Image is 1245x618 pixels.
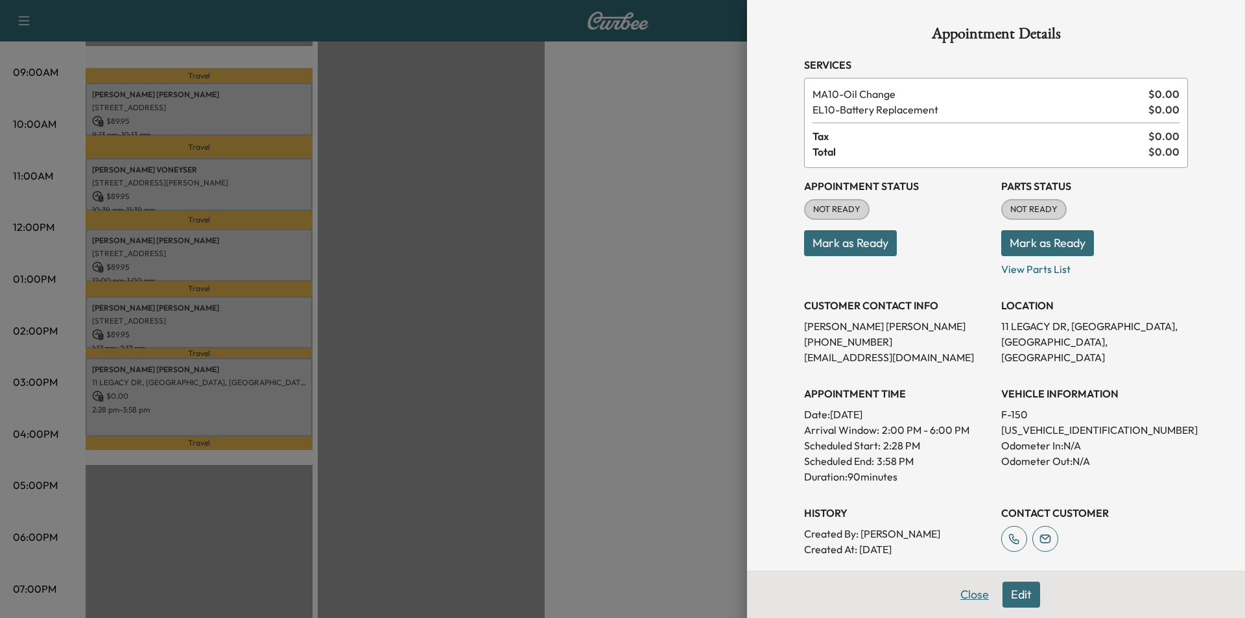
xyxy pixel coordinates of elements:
[812,128,1148,144] span: Tax
[1001,438,1188,453] p: Odometer In: N/A
[1001,318,1188,365] p: 11 LEGACY DR, [GEOGRAPHIC_DATA], [GEOGRAPHIC_DATA], [GEOGRAPHIC_DATA]
[804,407,991,422] p: Date: [DATE]
[812,86,1143,102] span: Oil Change
[804,334,991,350] p: [PHONE_NUMBER]
[804,230,897,256] button: Mark as Ready
[1148,102,1180,117] span: $ 0.00
[1001,178,1188,194] h3: Parts Status
[804,438,881,453] p: Scheduled Start:
[1001,453,1188,469] p: Odometer Out: N/A
[1001,505,1188,521] h3: CONTACT CUSTOMER
[812,102,1143,117] span: Battery Replacement
[812,144,1148,160] span: Total
[804,505,991,521] h3: History
[804,386,991,401] h3: APPOINTMENT TIME
[804,541,991,557] p: Created At : [DATE]
[805,203,868,216] span: NOT READY
[1148,144,1180,160] span: $ 0.00
[804,526,991,541] p: Created By : [PERSON_NAME]
[1001,422,1188,438] p: [US_VEHICLE_IDENTIFICATION_NUMBER]
[804,453,874,469] p: Scheduled End:
[1002,203,1065,216] span: NOT READY
[804,57,1188,73] h3: Services
[1001,256,1188,277] p: View Parts List
[883,438,920,453] p: 2:28 PM
[804,350,991,365] p: [EMAIL_ADDRESS][DOMAIN_NAME]
[882,422,969,438] span: 2:00 PM - 6:00 PM
[1001,298,1188,313] h3: LOCATION
[1001,407,1188,422] p: F-150
[804,298,991,313] h3: CUSTOMER CONTACT INFO
[1148,128,1180,144] span: $ 0.00
[804,422,991,438] p: Arrival Window:
[1001,386,1188,401] h3: VEHICLE INFORMATION
[804,26,1188,47] h1: Appointment Details
[804,178,991,194] h3: Appointment Status
[1001,230,1094,256] button: Mark as Ready
[1002,582,1040,608] button: Edit
[804,318,991,334] p: [PERSON_NAME] [PERSON_NAME]
[1148,86,1180,102] span: $ 0.00
[952,582,997,608] button: Close
[804,469,991,484] p: Duration: 90 minutes
[877,453,914,469] p: 3:58 PM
